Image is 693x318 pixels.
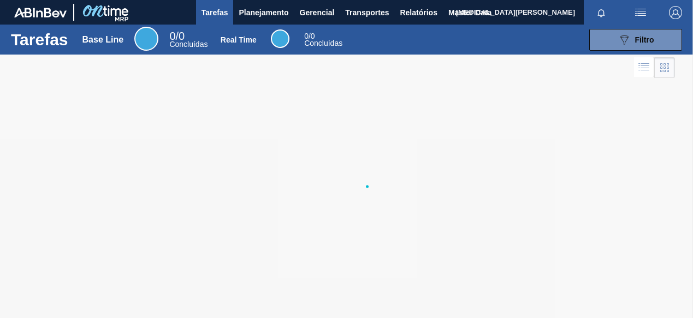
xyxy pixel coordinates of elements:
div: Real Time [221,35,257,44]
span: / 0 [304,32,315,40]
div: Base Line [82,35,124,45]
div: Real Time [271,29,289,48]
span: Planejamento [239,6,288,19]
span: Gerencial [300,6,335,19]
button: Notificações [584,5,619,20]
div: Base Line [169,32,208,48]
span: Filtro [635,35,654,44]
span: Master Data [448,6,491,19]
span: Tarefas [202,6,228,19]
span: 0 [169,30,175,42]
div: Base Line [134,27,158,51]
span: Transportes [345,6,389,19]
img: userActions [634,6,647,19]
span: Concluídas [169,40,208,49]
h1: Tarefas [11,33,68,46]
button: Filtro [589,29,682,51]
img: Logout [669,6,682,19]
span: / 0 [169,30,185,42]
img: TNhmsLtSVTkK8tSr43FrP2fwEKptu5GPRR3wAAAABJRU5ErkJggg== [14,8,67,17]
div: Real Time [304,33,342,47]
span: 0 [304,32,309,40]
span: Relatórios [400,6,437,19]
span: Concluídas [304,39,342,47]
